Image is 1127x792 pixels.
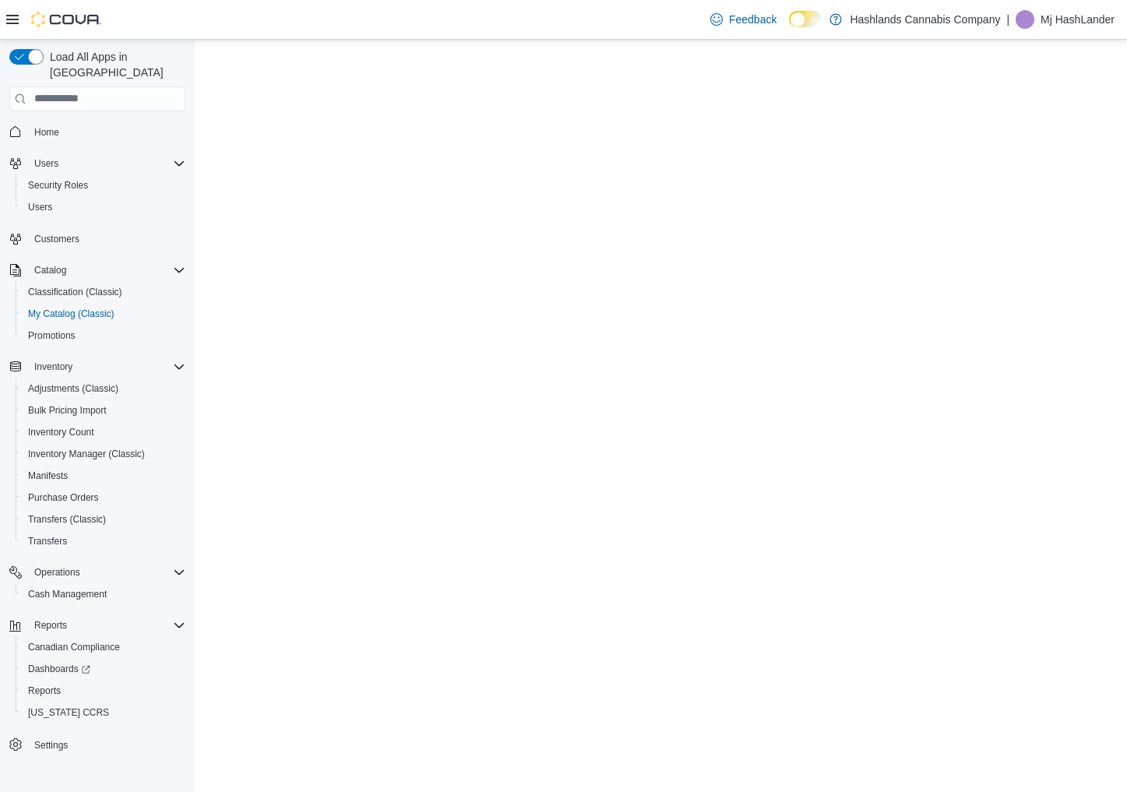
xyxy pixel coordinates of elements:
[16,303,192,325] button: My Catalog (Classic)
[34,739,68,752] span: Settings
[789,11,822,27] input: Dark Mode
[28,470,68,482] span: Manifests
[22,510,112,529] a: Transfers (Classic)
[22,510,185,529] span: Transfers (Classic)
[16,509,192,530] button: Transfers (Classic)
[22,532,73,551] a: Transfers
[22,379,185,398] span: Adjustments (Classic)
[16,530,192,552] button: Transfers
[16,325,192,347] button: Promotions
[22,703,185,722] span: Washington CCRS
[16,702,192,723] button: [US_STATE] CCRS
[28,563,185,582] span: Operations
[28,513,106,526] span: Transfers (Classic)
[28,706,109,719] span: [US_STATE] CCRS
[28,382,118,395] span: Adjustments (Classic)
[22,304,121,323] a: My Catalog (Classic)
[34,619,67,632] span: Reports
[28,357,185,376] span: Inventory
[28,616,185,635] span: Reports
[28,329,76,342] span: Promotions
[22,304,185,323] span: My Catalog (Classic)
[16,421,192,443] button: Inventory Count
[34,233,79,245] span: Customers
[22,423,185,442] span: Inventory Count
[22,638,185,656] span: Canadian Compliance
[22,488,105,507] a: Purchase Orders
[28,588,107,600] span: Cash Management
[3,614,192,636] button: Reports
[16,174,192,196] button: Security Roles
[22,326,185,345] span: Promotions
[22,445,151,463] a: Inventory Manager (Classic)
[3,227,192,250] button: Customers
[28,357,79,376] button: Inventory
[34,361,72,373] span: Inventory
[16,658,192,680] a: Dashboards
[28,641,120,653] span: Canadian Compliance
[28,308,114,320] span: My Catalog (Classic)
[22,283,185,301] span: Classification (Classic)
[22,466,74,485] a: Manifests
[22,326,82,345] a: Promotions
[28,448,145,460] span: Inventory Manager (Classic)
[3,259,192,281] button: Catalog
[28,734,185,754] span: Settings
[28,229,185,248] span: Customers
[28,535,67,547] span: Transfers
[22,681,185,700] span: Reports
[28,201,52,213] span: Users
[22,660,97,678] a: Dashboards
[28,123,65,142] a: Home
[28,426,94,438] span: Inventory Count
[22,532,185,551] span: Transfers
[22,198,185,216] span: Users
[789,27,790,28] span: Dark Mode
[34,566,80,579] span: Operations
[22,283,129,301] a: Classification (Classic)
[3,153,192,174] button: Users
[28,261,72,280] button: Catalog
[22,401,113,420] a: Bulk Pricing Import
[22,423,100,442] a: Inventory Count
[28,179,88,192] span: Security Roles
[34,126,59,139] span: Home
[16,465,192,487] button: Manifests
[22,660,185,678] span: Dashboards
[22,176,94,195] a: Security Roles
[22,585,113,604] a: Cash Management
[28,563,86,582] button: Operations
[3,733,192,755] button: Settings
[28,736,74,755] a: Settings
[16,400,192,421] button: Bulk Pricing Import
[16,378,192,400] button: Adjustments (Classic)
[729,12,777,27] span: Feedback
[28,154,185,173] span: Users
[3,561,192,583] button: Operations
[28,230,86,248] a: Customers
[1016,10,1034,29] div: Mj HashLander
[16,487,192,509] button: Purchase Orders
[22,585,185,604] span: Cash Management
[22,681,67,700] a: Reports
[44,49,185,80] span: Load All Apps in [GEOGRAPHIC_DATA]
[22,198,58,216] a: Users
[1006,10,1009,29] p: |
[22,445,185,463] span: Inventory Manager (Classic)
[28,154,65,173] button: Users
[28,491,99,504] span: Purchase Orders
[28,122,185,142] span: Home
[22,176,185,195] span: Security Roles
[16,583,192,605] button: Cash Management
[704,4,783,35] a: Feedback
[28,616,73,635] button: Reports
[28,261,185,280] span: Catalog
[22,638,126,656] a: Canadian Compliance
[3,356,192,378] button: Inventory
[16,680,192,702] button: Reports
[31,12,101,27] img: Cova
[28,404,107,417] span: Bulk Pricing Import
[16,281,192,303] button: Classification (Classic)
[28,286,122,298] span: Classification (Classic)
[16,636,192,658] button: Canadian Compliance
